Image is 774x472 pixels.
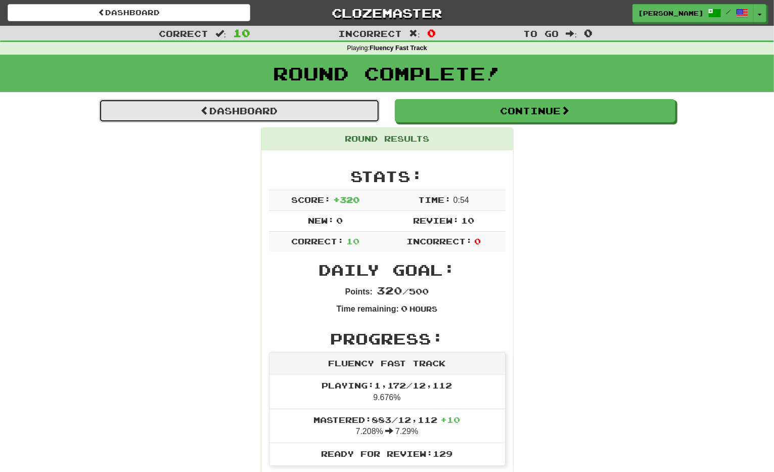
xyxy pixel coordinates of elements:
[413,216,459,225] span: Review:
[291,236,344,246] span: Correct:
[4,63,770,83] h1: Round Complete!
[269,409,505,444] li: 7.208% 7.29%
[345,287,373,296] strong: Points:
[441,415,461,424] span: + 10
[453,196,469,204] span: 0 : 54
[395,99,675,122] button: Continue
[461,216,474,225] span: 10
[406,236,472,246] span: Incorrect:
[638,9,704,18] span: [PERSON_NAME]
[474,236,481,246] span: 0
[377,286,429,296] span: / 500
[322,380,452,390] span: Playing: 1,172 / 12,112
[524,28,559,38] span: To go
[322,449,453,458] span: Ready for Review: 129
[269,353,505,375] div: Fluency Fast Track
[632,4,754,22] a: [PERSON_NAME] /
[269,262,506,278] h2: Daily Goal:
[333,195,359,204] span: + 320
[308,216,334,225] span: New:
[269,375,505,409] li: 9.676%
[346,236,359,246] span: 10
[269,330,506,347] h2: Progress:
[584,27,593,39] span: 0
[8,4,250,21] a: Dashboard
[370,45,427,52] strong: Fluency Fast Track
[265,4,508,22] a: Clozemaster
[418,195,451,204] span: Time:
[269,168,506,185] h2: Stats:
[427,27,436,39] span: 0
[314,415,461,424] span: Mastered: 883 / 12,112
[336,216,343,225] span: 0
[261,128,513,150] div: Round Results
[726,8,731,15] span: /
[215,29,226,38] span: :
[377,284,402,296] span: 320
[338,28,402,38] span: Incorrect
[409,305,437,313] small: Hours
[291,195,331,204] span: Score:
[337,305,399,313] strong: Time remaining:
[409,29,420,38] span: :
[159,28,208,38] span: Correct
[233,27,250,39] span: 10
[566,29,577,38] span: :
[401,304,407,313] span: 0
[99,99,380,122] a: Dashboard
